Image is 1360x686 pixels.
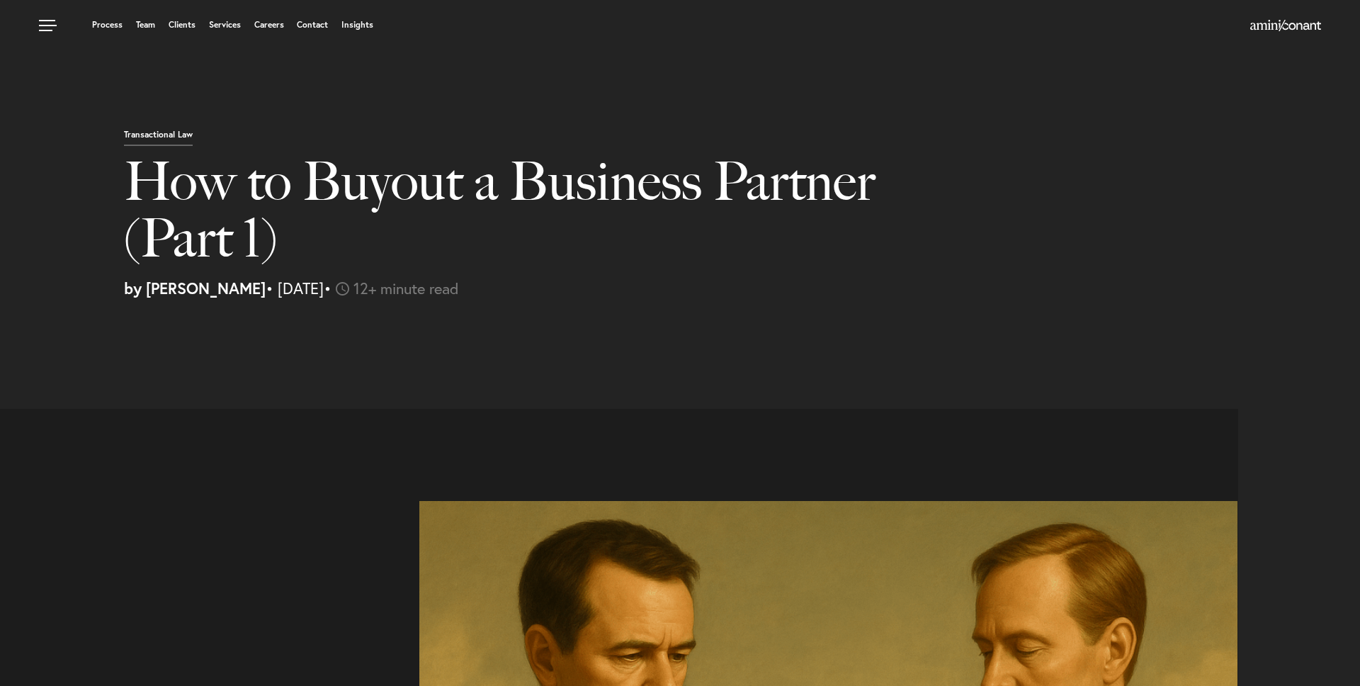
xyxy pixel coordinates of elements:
[124,130,193,146] p: Transactional Law
[169,21,195,29] a: Clients
[324,278,331,298] span: •
[341,21,373,29] a: Insights
[124,278,266,298] strong: by [PERSON_NAME]
[336,282,349,296] img: icon-time-light.svg
[136,21,155,29] a: Team
[297,21,328,29] a: Contact
[254,21,284,29] a: Careers
[124,281,1349,296] p: • [DATE]
[209,21,241,29] a: Services
[1250,21,1321,32] a: Home
[92,21,123,29] a: Process
[1250,20,1321,31] img: Amini & Conant
[353,278,459,298] span: 12+ minute read
[124,153,982,281] h1: How to Buyout a Business Partner (Part 1)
